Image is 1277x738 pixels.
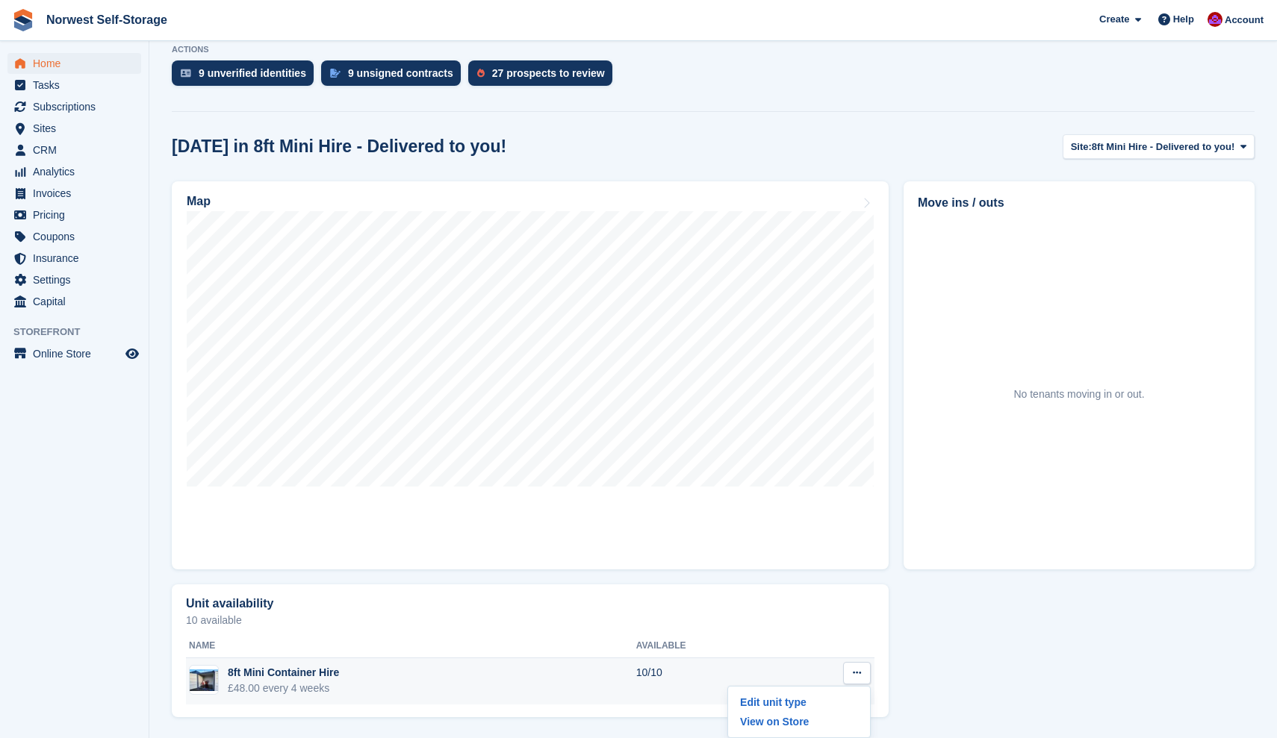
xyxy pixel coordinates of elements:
[33,343,122,364] span: Online Store
[7,118,141,139] a: menu
[123,345,141,363] a: Preview store
[33,161,122,182] span: Analytics
[1208,12,1222,27] img: Daniel Grensinger
[636,634,783,658] th: Available
[1013,387,1144,402] div: No tenants moving in or out.
[33,140,122,160] span: CRM
[7,269,141,290] a: menu
[468,60,620,93] a: 27 prospects to review
[181,69,191,78] img: verify_identity-adf6edd0f0f0b5bbfe63781bf79b02c33cf7c696d77639b501bdc392416b5a36.svg
[7,291,141,312] a: menu
[33,204,122,225] span: Pricing
[734,712,864,731] a: View on Store
[7,53,141,74] a: menu
[172,181,889,569] a: Map
[186,615,874,625] p: 10 available
[321,60,468,93] a: 9 unsigned contracts
[492,67,605,79] div: 27 prospects to review
[1225,13,1264,28] span: Account
[7,96,141,117] a: menu
[918,194,1240,212] h2: Move ins / outs
[477,69,485,78] img: prospect-51fa495bee0391a8d652442698ab0144808aea92771e9ea1ae160a38d050c398.svg
[636,657,783,704] td: 10/10
[1092,140,1234,154] span: 8ft Mini Hire - Delivered to you!
[734,692,864,712] a: Edit unit type
[172,45,1255,54] p: ACTIONS
[7,248,141,269] a: menu
[1099,12,1129,27] span: Create
[33,291,122,312] span: Capital
[33,183,122,204] span: Invoices
[228,681,339,696] div: £48.00 every 4 weeks
[33,226,122,247] span: Coupons
[1071,140,1092,154] span: Site:
[7,343,141,364] a: menu
[172,60,321,93] a: 9 unverified identities
[7,75,141,96] a: menu
[228,665,339,681] div: 8ft Mini Container Hire
[7,140,141,160] a: menu
[186,597,273,610] h2: Unit availability
[190,669,218,691] img: IMG_0166.jpeg
[7,226,141,247] a: menu
[33,75,122,96] span: Tasks
[7,183,141,204] a: menu
[12,9,34,31] img: stora-icon-8386f47178a22dfd0bd8f6a31ec36ba5ce8667c1dd55bd0f319d3a0aa187defe.svg
[172,137,506,157] h2: [DATE] in 8ft Mini Hire - Delivered to you!
[330,69,341,78] img: contract_signature_icon-13c848040528278c33f63329250d36e43548de30e8caae1d1a13099fd9432cc5.svg
[33,96,122,117] span: Subscriptions
[33,269,122,290] span: Settings
[7,204,141,225] a: menu
[40,7,173,32] a: Norwest Self-Storage
[199,67,306,79] div: 9 unverified identities
[187,195,211,208] h2: Map
[186,634,636,658] th: Name
[13,325,149,340] span: Storefront
[348,67,453,79] div: 9 unsigned contracts
[33,53,122,74] span: Home
[7,161,141,182] a: menu
[33,248,122,269] span: Insurance
[33,118,122,139] span: Sites
[1173,12,1194,27] span: Help
[1063,134,1255,159] button: Site: 8ft Mini Hire - Delivered to you!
